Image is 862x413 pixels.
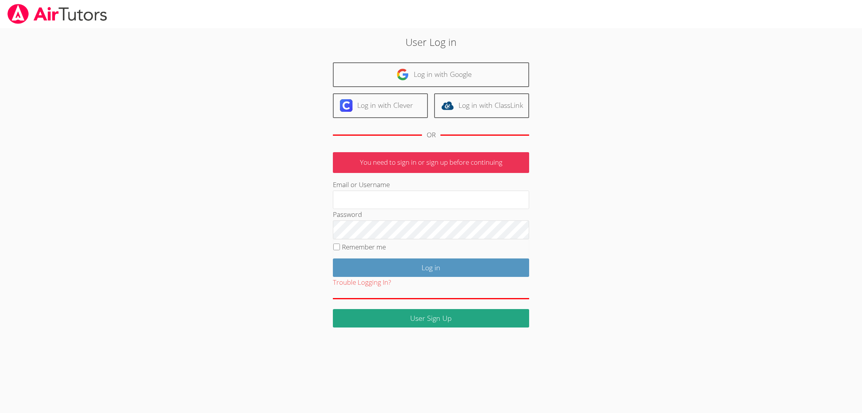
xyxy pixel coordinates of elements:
img: google-logo-50288ca7cdecda66e5e0955fdab243c47b7ad437acaf1139b6f446037453330a.svg [396,68,409,81]
a: Log in with ClassLink [434,93,529,118]
label: Password [333,210,362,219]
h2: User Log in [198,35,664,49]
button: Trouble Logging In? [333,277,391,288]
div: OR [427,129,436,141]
a: User Sign Up [333,309,529,327]
img: classlink-logo-d6bb404cc1216ec64c9a2012d9dc4662098be43eaf13dc465df04b49fa7ab582.svg [441,99,454,112]
img: clever-logo-6eab21bc6e7a338710f1a6ff85c0baf02591cd810cc4098c63d3a4b26e2feb20.svg [340,99,352,112]
label: Email or Username [333,180,390,189]
label: Remember me [342,242,386,251]
a: Log in with Clever [333,93,428,118]
p: You need to sign in or sign up before continuing [333,152,529,173]
a: Log in with Google [333,62,529,87]
img: airtutors_banner-c4298cdbf04f3fff15de1276eac7730deb9818008684d7c2e4769d2f7ddbe033.png [7,4,108,24]
input: Log in [333,258,529,277]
